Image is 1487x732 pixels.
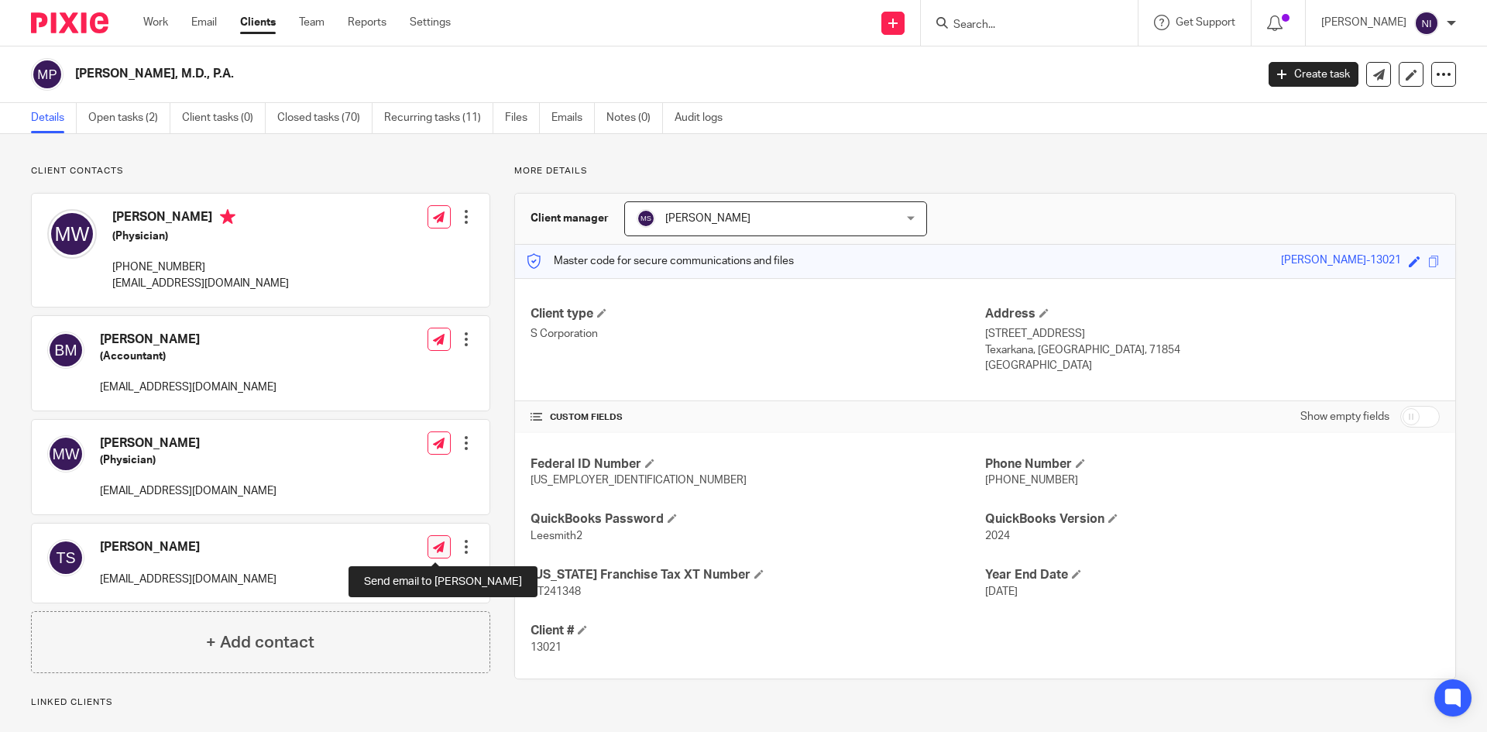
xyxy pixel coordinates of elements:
[985,531,1010,541] span: 2024
[384,103,493,133] a: Recurring tasks (11)
[277,103,373,133] a: Closed tasks (70)
[1269,62,1358,87] a: Create task
[952,19,1091,33] input: Search
[985,358,1440,373] p: [GEOGRAPHIC_DATA]
[985,306,1440,322] h4: Address
[31,103,77,133] a: Details
[206,631,314,655] h4: + Add contact
[31,12,108,33] img: Pixie
[675,103,734,133] a: Audit logs
[100,349,276,364] h5: (Accountant)
[531,456,985,473] h4: Federal ID Number
[665,213,750,224] span: [PERSON_NAME]
[112,209,289,229] h4: [PERSON_NAME]
[348,15,386,30] a: Reports
[100,572,276,587] p: [EMAIL_ADDRESS][DOMAIN_NAME]
[985,326,1440,342] p: [STREET_ADDRESS]
[1414,11,1439,36] img: svg%3E
[47,332,84,369] img: svg%3E
[47,209,97,259] img: svg%3E
[514,165,1456,177] p: More details
[1300,409,1389,424] label: Show empty fields
[985,475,1078,486] span: [PHONE_NUMBER]
[143,15,168,30] a: Work
[985,456,1440,473] h4: Phone Number
[606,103,663,133] a: Notes (0)
[410,15,451,30] a: Settings
[985,586,1018,597] span: [DATE]
[531,511,985,528] h4: QuickBooks Password
[112,276,289,291] p: [EMAIL_ADDRESS][DOMAIN_NAME]
[47,539,84,576] img: svg%3E
[985,511,1440,528] h4: QuickBooks Version
[31,696,490,709] p: Linked clients
[551,103,595,133] a: Emails
[31,165,490,177] p: Client contacts
[100,435,276,452] h4: [PERSON_NAME]
[531,567,985,583] h4: [US_STATE] Franchise Tax XT Number
[505,103,540,133] a: Files
[100,483,276,499] p: [EMAIL_ADDRESS][DOMAIN_NAME]
[531,586,581,597] span: XT241348
[531,642,561,653] span: 13021
[531,475,747,486] span: [US_EMPLOYER_IDENTIFICATION_NUMBER]
[985,342,1440,358] p: Texarkana, [GEOGRAPHIC_DATA], 71854
[75,66,1011,82] h2: [PERSON_NAME], M.D., P.A.
[527,253,794,269] p: Master code for secure communications and files
[88,103,170,133] a: Open tasks (2)
[191,15,217,30] a: Email
[112,259,289,275] p: [PHONE_NUMBER]
[100,452,276,468] h5: (Physician)
[100,332,276,348] h4: [PERSON_NAME]
[1176,17,1235,28] span: Get Support
[531,306,985,322] h4: Client type
[1321,15,1406,30] p: [PERSON_NAME]
[100,539,276,555] h4: [PERSON_NAME]
[100,380,276,395] p: [EMAIL_ADDRESS][DOMAIN_NAME]
[182,103,266,133] a: Client tasks (0)
[240,15,276,30] a: Clients
[47,435,84,473] img: svg%3E
[637,209,655,228] img: svg%3E
[531,623,985,639] h4: Client #
[1281,253,1401,270] div: [PERSON_NAME]-13021
[299,15,325,30] a: Team
[31,58,64,91] img: svg%3E
[112,229,289,244] h5: (Physician)
[220,209,235,225] i: Primary
[531,411,985,424] h4: CUSTOM FIELDS
[531,531,582,541] span: Leesmith2
[531,211,609,226] h3: Client manager
[531,326,985,342] p: S Corporation
[985,567,1440,583] h4: Year End Date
